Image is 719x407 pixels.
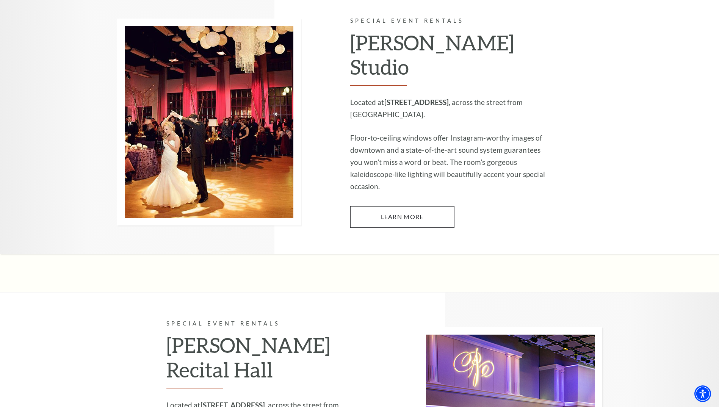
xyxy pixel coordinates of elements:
img: Special Event Rentals [117,19,301,225]
a: Learn More McDavid Studio [350,206,454,227]
div: Accessibility Menu [694,385,711,402]
p: Special Event Rentals [350,16,553,26]
p: Floor-to-ceiling windows offer Instagram-worthy images of downtown and a state-of-the-art sound s... [350,132,553,193]
p: Special Event Rentals [166,319,369,329]
strong: [STREET_ADDRESS] [384,98,449,106]
h2: [PERSON_NAME] Recital Hall [166,333,369,388]
p: Located at , across the street from [GEOGRAPHIC_DATA]. [350,96,553,121]
h2: [PERSON_NAME] Studio [350,30,553,86]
